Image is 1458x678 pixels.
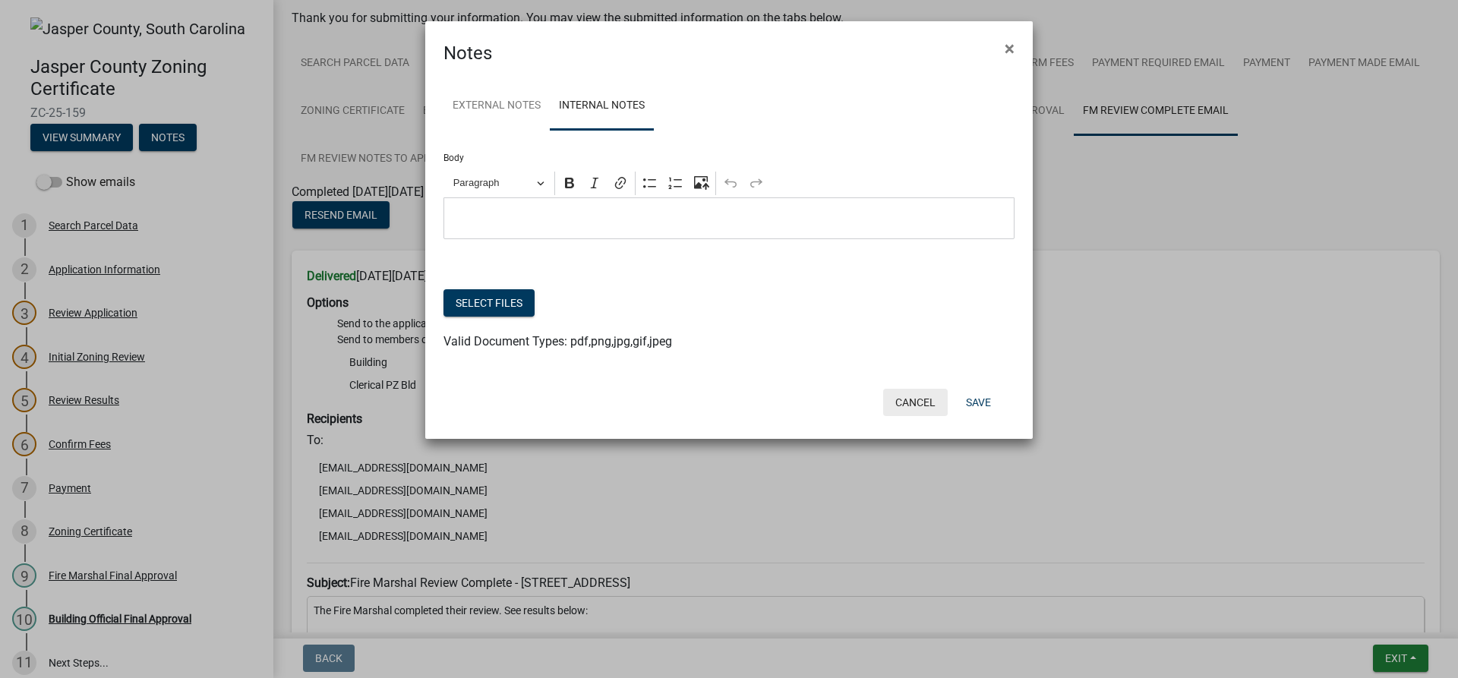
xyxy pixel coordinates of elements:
span: Valid Document Types: pdf,png,jpg,gif,jpeg [443,334,672,348]
label: Body [443,153,464,162]
span: × [1005,38,1015,59]
button: Cancel [883,389,948,416]
span: Paragraph [453,174,532,192]
h4: Notes [443,39,492,67]
a: External Notes [443,82,550,131]
button: Close [993,27,1027,70]
div: Editor toolbar [443,169,1015,197]
div: Editor editing area: main. Press Alt+0 for help. [443,197,1015,239]
button: Paragraph, Heading [447,172,551,195]
a: Internal Notes [550,82,654,131]
button: Select files [443,289,535,317]
button: Save [954,389,1003,416]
